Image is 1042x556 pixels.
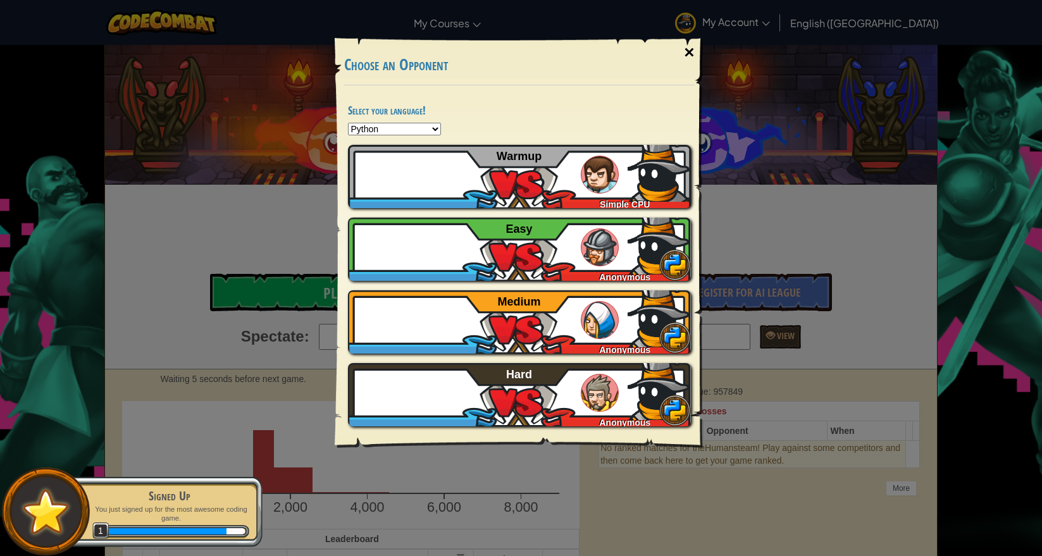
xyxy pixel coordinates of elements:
img: humans_ladder_easy.png [581,228,619,266]
span: Anonymous [599,345,650,355]
span: 1 [92,522,109,540]
img: 10AAAAAZJREFUAwBFauGpt4dUdgAAAABJRU5ErkJggg== [628,357,691,420]
a: Anonymous [348,363,691,426]
img: humans_ladder_medium.png [581,301,619,339]
img: 10AAAAAZJREFUAwBFauGpt4dUdgAAAABJRU5ErkJggg== [628,284,691,347]
img: 10AAAAAZJREFUAwBFauGpt4dUdgAAAABJRU5ErkJggg== [628,139,691,202]
img: humans_ladder_hard.png [581,374,619,412]
span: Anonymous [599,272,650,282]
span: Medium [498,295,541,308]
h4: Select your language! [348,104,691,116]
img: humans_ladder_tutorial.png [581,156,619,194]
div: Signed Up [90,487,249,505]
span: Anonymous [599,417,650,428]
a: Simple CPU [348,145,691,208]
span: Simple CPU [600,199,650,209]
a: Anonymous [348,218,691,281]
p: You just signed up for the most awesome coding game. [90,505,249,523]
span: Hard [506,368,532,381]
a: Anonymous [348,290,691,354]
h3: Choose an Opponent [344,56,695,73]
img: default.png [17,483,75,540]
div: × [674,34,704,71]
span: Warmup [497,150,542,163]
span: Easy [506,223,533,235]
img: 10AAAAAZJREFUAwBFauGpt4dUdgAAAABJRU5ErkJggg== [628,211,691,275]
